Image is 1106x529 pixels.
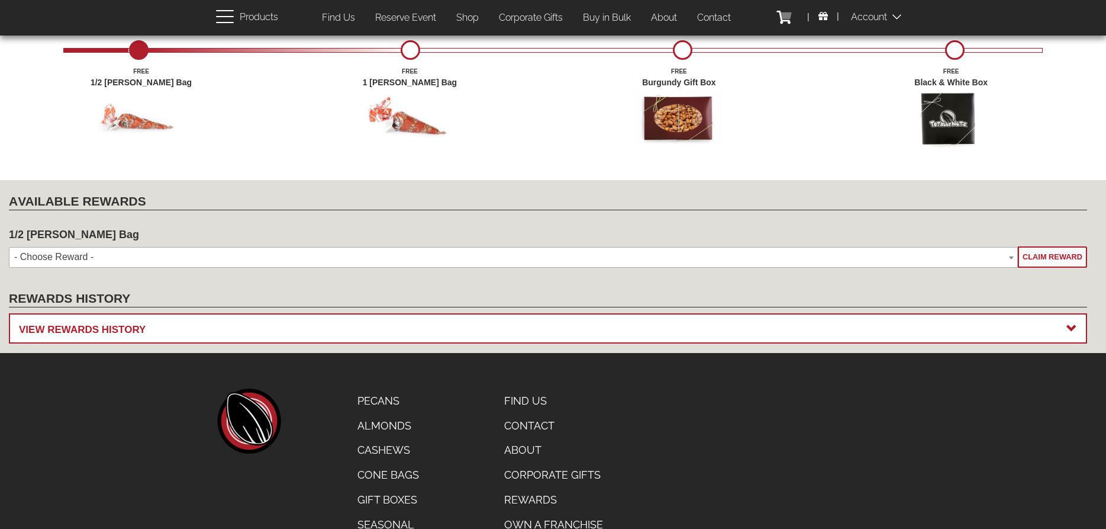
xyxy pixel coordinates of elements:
[216,389,281,454] a: home
[349,488,428,512] a: Gift Boxes
[349,463,428,488] a: Cone Bags
[240,9,278,26] span: Products
[349,438,428,463] a: Cashews
[447,7,488,30] a: Shop
[688,7,740,30] a: Contact
[349,413,428,438] a: Almonds
[19,320,146,336] h3: View Rewards History
[19,320,1077,336] a: View Rewards History
[642,7,686,30] a: About
[1023,252,1082,261] span: Claim Reward
[9,190,1087,210] h2: Available Rewards
[363,78,457,87] span: 1 [PERSON_NAME] Bag
[91,65,192,77] span: free
[495,389,612,413] a: Find Us
[9,247,1018,268] span: - Choose Reward -
[495,438,612,463] a: About
[495,413,612,438] a: Contact
[9,287,1087,307] h2: Rewards History
[634,89,723,145] img: burgundy-box-reward2.jpg
[91,78,192,87] span: 1/2 [PERSON_NAME] Bag
[9,229,1087,241] h4: 1/2 [PERSON_NAME] Bag
[574,7,640,30] a: Buy in Bulk
[1018,246,1087,267] button: Claim Reward
[495,488,612,512] a: Rewards
[490,7,572,30] a: Corporate Gifts
[363,89,452,145] img: almonds-1-pound-bag-cbryant.jpg
[495,463,612,488] a: Corporate Gifts
[9,249,105,265] span: - Choose Reward -
[349,389,428,413] a: Pecans
[642,78,715,87] span: Burgundy Gift Box
[363,65,457,77] span: free
[914,78,988,87] span: Black & White Box
[366,7,445,30] a: Reserve Event
[634,65,723,77] span: free
[907,65,995,77] span: free
[313,7,364,30] a: Find Us
[91,89,179,149] img: almonds-half-pound-bag-cbryant.jpg
[907,89,995,149] img: black-signature-box.jpg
